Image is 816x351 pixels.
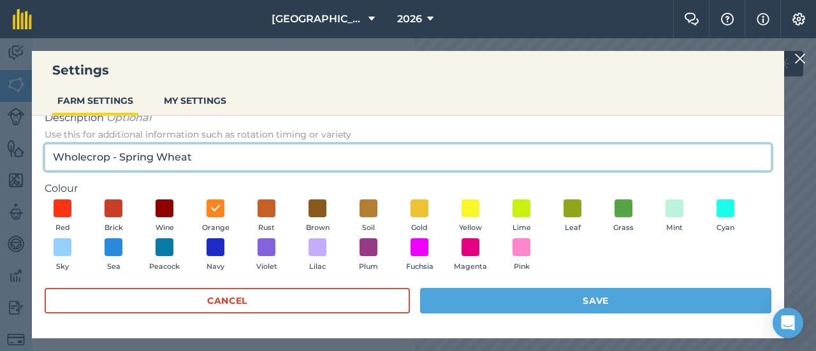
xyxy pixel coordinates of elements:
[454,261,487,273] span: Magenta
[397,11,422,27] span: 2026
[147,238,182,273] button: Peacock
[504,199,539,234] button: Lime
[306,222,330,234] span: Brown
[45,128,771,141] span: Use this for additional information such as rotation timing or variety
[708,199,743,234] button: Cyan
[45,181,771,196] label: Colour
[402,238,437,273] button: Fuchsia
[55,222,70,234] span: Red
[757,11,769,27] img: svg+xml;base64,PHN2ZyB4bWxucz0iaHR0cDovL3d3dy53My5vcmcvMjAwMC9zdmciIHdpZHRoPSIxNyIgaGVpZ2h0PSIxNy...
[565,222,581,234] span: Leaf
[411,222,428,234] span: Gold
[45,288,410,313] button: Cancel
[52,89,138,113] button: FARM SETTINGS
[198,238,233,273] button: Navy
[794,51,806,66] img: svg+xml;base64,PHN2ZyB4bWxucz0iaHR0cDovL3d3dy53My5vcmcvMjAwMC9zdmciIHdpZHRoPSIyMiIgaGVpZ2h0PSIzMC...
[210,201,221,216] img: svg+xml;base64,PHN2ZyB4bWxucz0iaHR0cDovL3d3dy53My5vcmcvMjAwMC9zdmciIHdpZHRoPSIxOCIgaGVpZ2h0PSIyNC...
[791,13,806,25] img: A cog icon
[513,222,531,234] span: Lime
[420,288,771,313] button: Save
[198,199,233,234] button: Orange
[300,199,335,234] button: Brown
[773,308,803,338] div: Open Intercom Messenger
[272,11,363,27] span: [GEOGRAPHIC_DATA]
[13,9,32,29] img: fieldmargin Logo
[720,13,735,25] img: A question mark icon
[147,199,182,234] button: Wine
[555,199,590,234] button: Leaf
[45,238,80,273] button: Sky
[453,199,488,234] button: Yellow
[351,238,386,273] button: Plum
[32,61,784,79] h3: Settings
[453,238,488,273] button: Magenta
[249,199,284,234] button: Rust
[504,238,539,273] button: Pink
[359,261,378,273] span: Plum
[684,13,699,25] img: Two speech bubbles overlapping with the left bubble in the forefront
[666,222,683,234] span: Mint
[96,199,131,234] button: Brick
[459,222,482,234] span: Yellow
[717,222,734,234] span: Cyan
[149,261,180,273] span: Peacock
[613,222,634,234] span: Grass
[657,199,692,234] button: Mint
[96,238,131,273] button: Sea
[156,222,174,234] span: Wine
[300,238,335,273] button: Lilac
[106,111,151,124] em: Optional
[351,199,386,234] button: Soil
[309,261,326,273] span: Lilac
[606,199,641,234] button: Grass
[249,238,284,273] button: Violet
[258,222,275,234] span: Rust
[159,89,231,113] button: MY SETTINGS
[107,261,120,273] span: Sea
[105,222,123,234] span: Brick
[45,110,771,125] span: Description
[202,222,229,234] span: Orange
[362,222,375,234] span: Soil
[45,199,80,234] button: Red
[402,199,437,234] button: Gold
[256,261,277,273] span: Violet
[514,261,530,273] span: Pink
[406,261,433,273] span: Fuchsia
[207,261,224,273] span: Navy
[56,261,69,273] span: Sky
